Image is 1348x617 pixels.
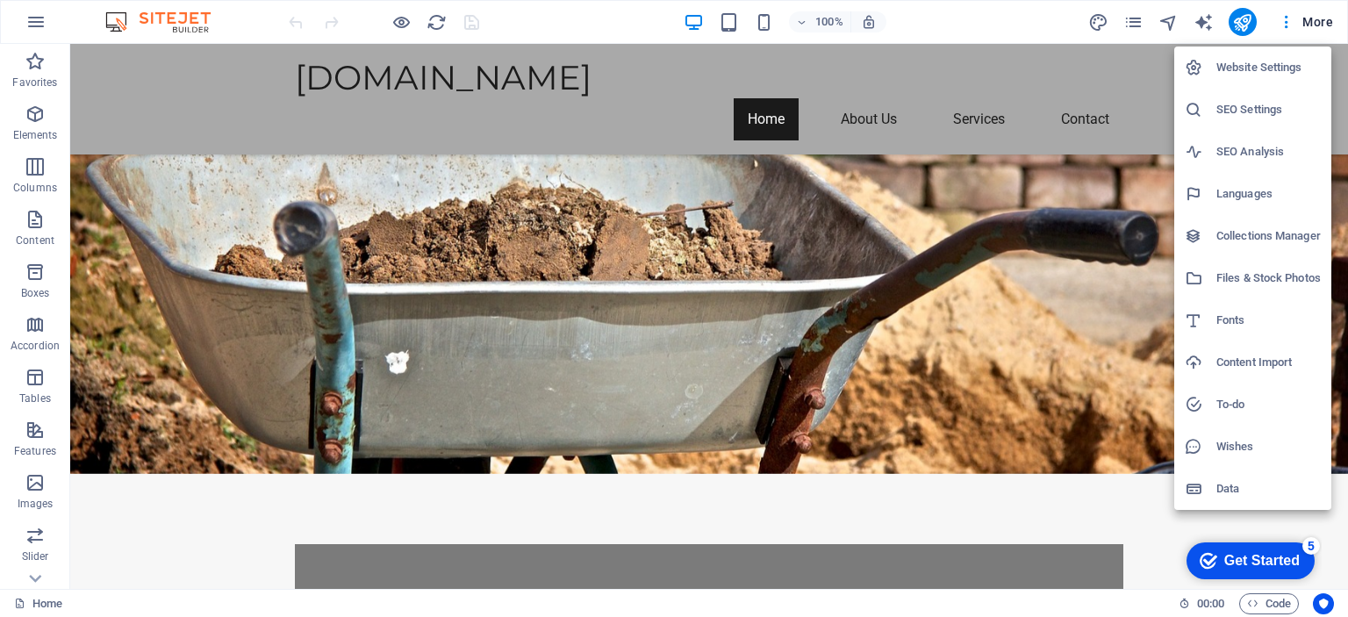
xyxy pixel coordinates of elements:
[1216,226,1321,247] h6: Collections Manager
[1216,436,1321,457] h6: Wishes
[1216,57,1321,78] h6: Website Settings
[1216,99,1321,120] h6: SEO Settings
[130,4,147,21] div: 5
[1216,183,1321,204] h6: Languages
[14,9,142,46] div: Get Started 5 items remaining, 0% complete
[1216,478,1321,499] h6: Data
[1216,141,1321,162] h6: SEO Analysis
[1216,268,1321,289] h6: Files & Stock Photos
[1216,394,1321,415] h6: To-do
[1216,310,1321,331] h6: Fonts
[1216,352,1321,373] h6: Content Import
[52,19,127,35] div: Get Started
